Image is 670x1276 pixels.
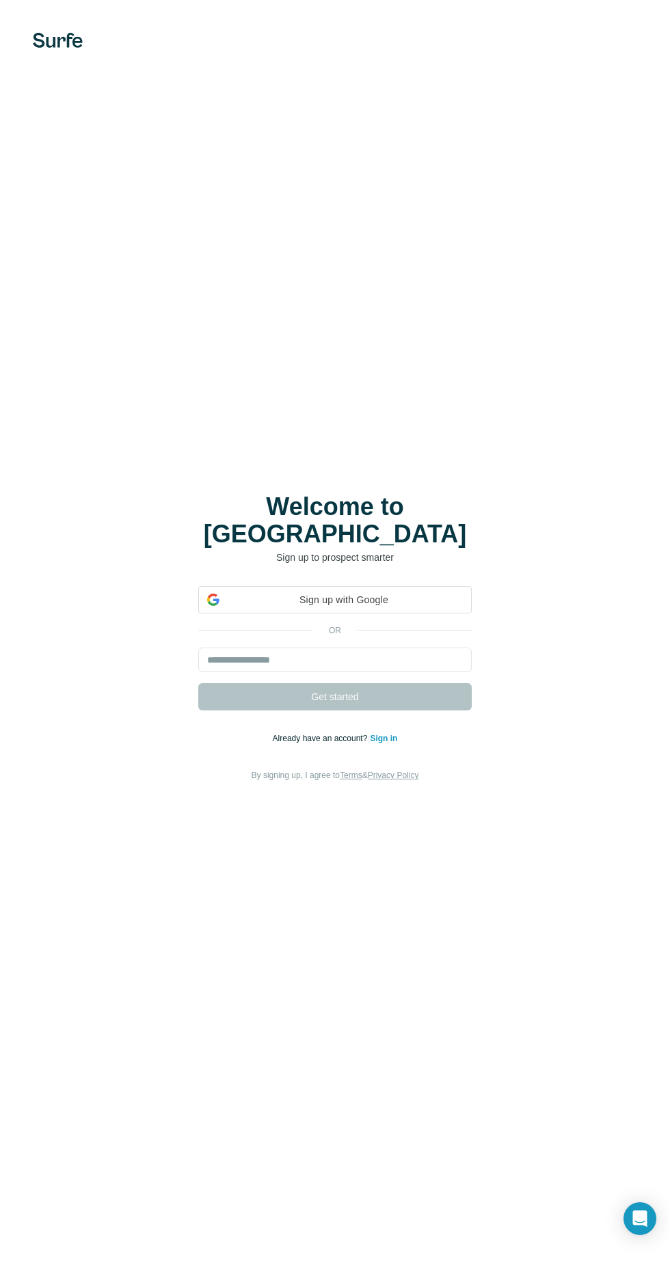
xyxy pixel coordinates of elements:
p: Sign up to prospect smarter [198,551,472,564]
span: Already have an account? [273,734,371,743]
a: Sign in [370,734,397,743]
img: Surfe's logo [33,33,83,48]
h1: Welcome to [GEOGRAPHIC_DATA] [198,493,472,548]
a: Privacy Policy [368,771,419,780]
div: Sign up with Google [198,586,472,613]
a: Terms [340,771,362,780]
div: Open Intercom Messenger [624,1202,656,1235]
span: Sign up with Google [225,593,463,607]
span: By signing up, I agree to & [252,771,419,780]
p: or [313,624,357,637]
